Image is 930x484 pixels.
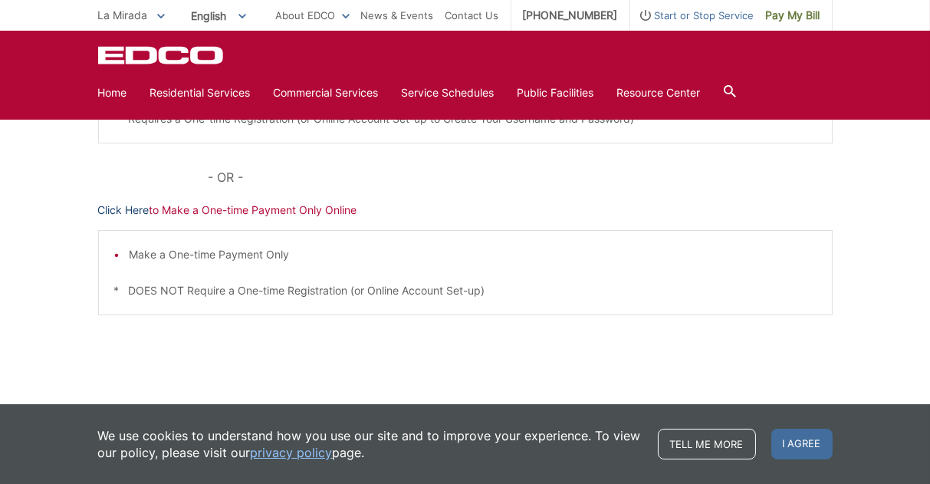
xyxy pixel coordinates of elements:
[98,202,833,219] p: to Make a One-time Payment Only Online
[208,166,832,188] p: - OR -
[276,7,350,24] a: About EDCO
[98,202,150,219] a: Click Here
[251,444,333,461] a: privacy policy
[445,7,499,24] a: Contact Us
[150,84,251,101] a: Residential Services
[361,7,434,24] a: News & Events
[130,246,817,263] li: Make a One-time Payment Only
[98,427,642,461] p: We use cookies to understand how you use our site and to improve your experience. To view our pol...
[617,84,701,101] a: Resource Center
[98,46,225,64] a: EDCD logo. Return to the homepage.
[771,429,833,459] span: I agree
[658,429,756,459] a: Tell me more
[180,3,258,28] span: English
[98,8,148,21] span: La Mirada
[402,84,495,101] a: Service Schedules
[114,282,817,299] p: * DOES NOT Require a One-time Registration (or Online Account Set-up)
[274,84,379,101] a: Commercial Services
[518,84,594,101] a: Public Facilities
[766,7,820,24] span: Pay My Bill
[98,84,127,101] a: Home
